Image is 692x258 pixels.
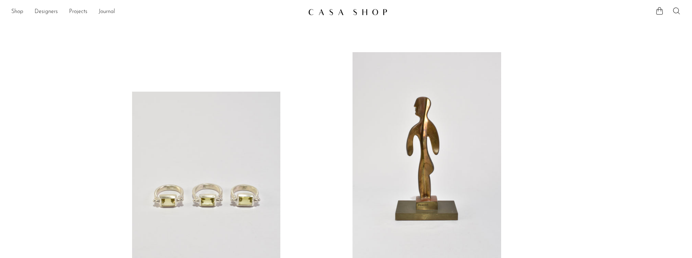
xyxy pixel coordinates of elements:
a: Designers [35,7,58,17]
nav: Desktop navigation [11,6,303,18]
a: Journal [99,7,115,17]
a: Projects [69,7,87,17]
ul: NEW HEADER MENU [11,6,303,18]
a: Shop [11,7,23,17]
